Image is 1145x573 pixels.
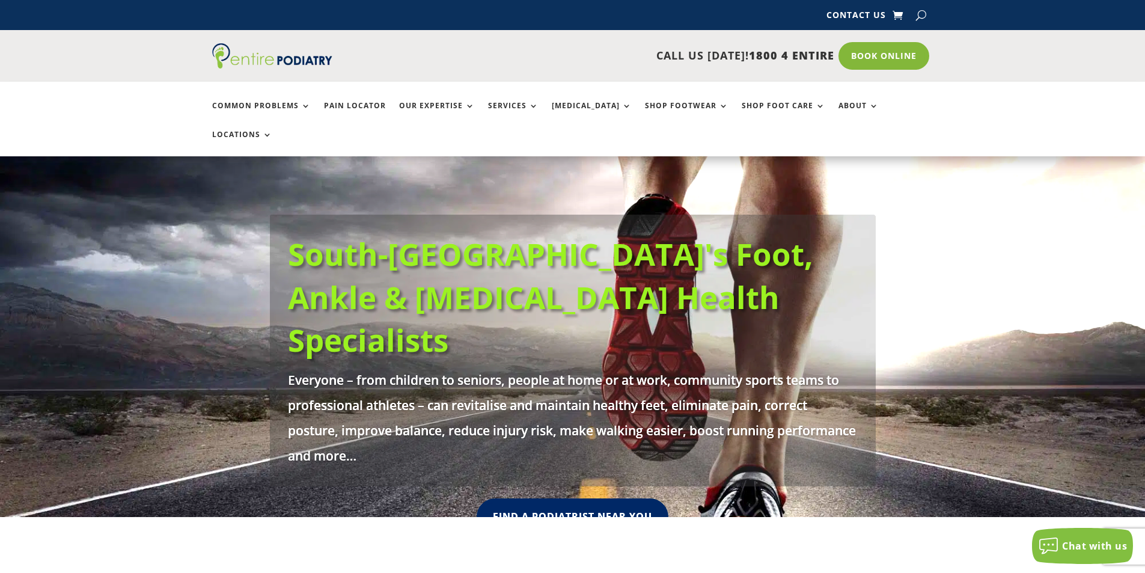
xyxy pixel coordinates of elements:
[742,102,825,127] a: Shop Foot Care
[399,102,475,127] a: Our Expertise
[1032,528,1133,564] button: Chat with us
[324,102,386,127] a: Pain Locator
[838,42,929,70] a: Book Online
[379,48,834,64] p: CALL US [DATE]!
[552,102,632,127] a: [MEDICAL_DATA]
[826,11,886,24] a: Contact Us
[838,102,879,127] a: About
[645,102,728,127] a: Shop Footwear
[477,498,668,535] a: Find A Podiatrist Near You
[749,48,834,63] span: 1800 4 ENTIRE
[1062,539,1127,553] span: Chat with us
[288,367,858,468] p: Everyone – from children to seniors, people at home or at work, community sports teams to profess...
[212,59,332,71] a: Entire Podiatry
[212,43,332,69] img: logo (1)
[488,102,539,127] a: Services
[288,233,813,361] a: South-[GEOGRAPHIC_DATA]'s Foot, Ankle & [MEDICAL_DATA] Health Specialists
[212,130,272,156] a: Locations
[212,102,311,127] a: Common Problems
